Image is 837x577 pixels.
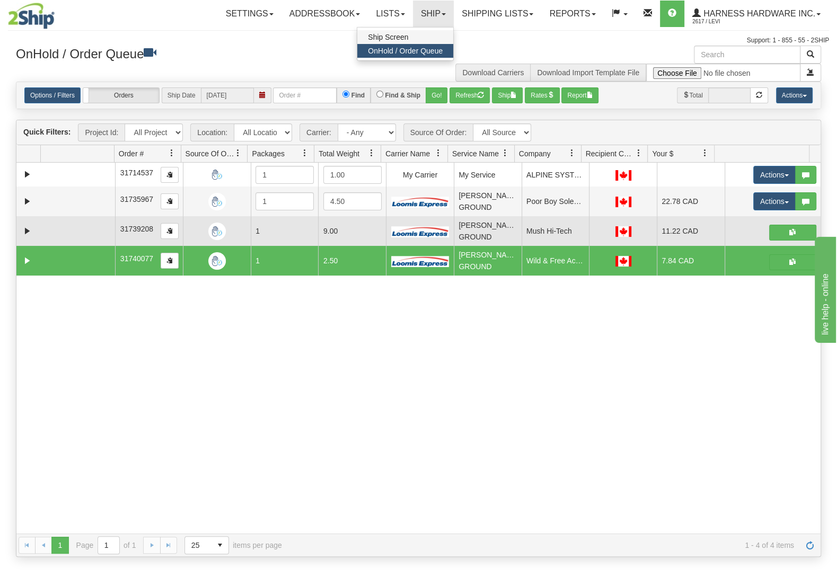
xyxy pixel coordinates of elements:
[450,87,490,103] button: Refresh
[281,1,368,27] a: Addressbook
[319,148,359,159] span: Total Weight
[161,223,179,239] button: Copy to clipboard
[184,536,229,554] span: Page sizes drop down
[229,144,247,162] a: Source Of Order filter column settings
[769,225,816,241] button: Shipping Documents
[753,192,796,210] button: Actions
[120,195,153,203] span: 31735967
[255,227,260,235] span: 1
[413,1,454,27] a: Ship
[162,87,201,103] span: Ship Date
[190,123,234,141] span: Location:
[120,168,153,177] span: 31714537
[522,163,589,187] td: ALPINE SYSTEMS CORP
[403,123,473,141] span: Source Of Order:
[813,234,836,342] iframe: chat widget
[98,537,119,554] input: Page 1
[212,537,228,554] span: select
[615,226,631,237] img: CA
[21,168,34,181] a: Expand
[252,148,284,159] span: Packages
[677,87,708,103] span: Total
[184,536,282,554] span: items per page
[297,541,794,549] span: 1 - 4 of 4 items
[492,87,523,103] button: Ship
[701,9,815,18] span: Harness Hardware Inc.
[368,1,412,27] a: Lists
[541,1,603,27] a: Reports
[563,144,581,162] a: Company filter column settings
[363,144,381,162] a: Total Weight filter column settings
[323,227,338,235] span: 9.00
[454,216,522,246] td: [PERSON_NAME] GROUND
[391,226,450,237] img: Loomis Express
[16,46,411,61] h3: OnHold / Order Queue
[692,16,772,27] span: 2617 / Levi
[525,87,559,103] button: Rates
[255,256,260,265] span: 1
[208,252,226,270] img: Manual
[296,144,314,162] a: Packages filter column settings
[163,144,181,162] a: Order # filter column settings
[208,193,226,210] img: Manual
[119,148,144,159] span: Order #
[537,68,639,77] a: Download Import Template File
[186,148,234,159] span: Source Of Order
[391,169,450,181] div: My Carrier
[452,148,499,159] span: Service Name
[496,144,514,162] a: Service Name filter column settings
[385,91,420,100] label: Find & Ship
[23,127,71,137] label: Quick Filters:
[561,87,598,103] button: Report
[161,193,179,209] button: Copy to clipboard
[391,255,450,267] img: Loomis Express
[454,1,541,27] a: Shipping lists
[8,36,829,45] div: Support: 1 - 855 - 55 - 2SHIP
[522,216,589,246] td: Mush Hi-Tech
[586,148,635,159] span: Recipient Country
[684,1,829,27] a: Harness Hardware Inc. 2617 / Levi
[76,536,136,554] span: Page of 1
[357,30,453,44] a: Ship Screen
[657,216,725,246] td: 11.22 CAD
[273,87,337,103] input: Order #
[657,187,725,216] td: 22.78 CAD
[429,144,447,162] a: Carrier Name filter column settings
[8,6,98,19] div: live help - online
[800,46,821,64] button: Search
[454,163,522,187] td: My Service
[208,223,226,240] img: Manual
[21,225,34,238] a: Expand
[161,253,179,269] button: Copy to clipboard
[426,87,447,103] button: Go!
[615,170,631,181] img: CA
[385,148,430,159] span: Carrier Name
[120,254,153,263] span: 31740077
[801,537,818,554] a: Refresh
[83,88,159,103] label: Orders
[615,256,631,267] img: CA
[519,148,551,159] span: Company
[629,144,647,162] a: Recipient Country filter column settings
[657,246,725,276] td: 7.84 CAD
[218,1,281,27] a: Settings
[652,148,673,159] span: Your $
[696,144,714,162] a: Your $ filter column settings
[454,187,522,216] td: [PERSON_NAME] GROUND
[368,47,443,55] span: OnHold / Order Queue
[191,540,205,551] span: 25
[391,196,450,207] img: Loomis Express
[78,123,125,141] span: Project Id:
[351,91,365,100] label: Find
[694,46,800,64] input: Search
[120,225,153,233] span: 31739208
[323,256,338,265] span: 2.50
[357,44,453,58] a: OnHold / Order Queue
[299,123,338,141] span: Carrier:
[368,33,408,41] span: Ship Screen
[646,64,800,82] input: Import
[161,167,179,183] button: Copy to clipboard
[21,195,34,208] a: Expand
[21,254,34,268] a: Expand
[753,166,796,184] button: Actions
